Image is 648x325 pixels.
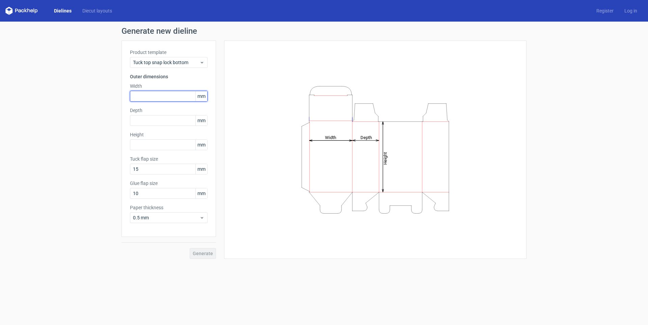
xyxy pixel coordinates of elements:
[195,91,207,101] span: mm
[130,131,208,138] label: Height
[130,180,208,187] label: Glue flap size
[130,83,208,89] label: Width
[195,188,207,198] span: mm
[195,115,207,126] span: mm
[591,7,619,14] a: Register
[360,135,372,140] tspan: Depth
[133,59,199,66] span: Tuck top snap lock bottom
[122,27,526,35] h1: Generate new dieline
[133,214,199,221] span: 0.5 mm
[77,7,117,14] a: Diecut layouts
[195,164,207,174] span: mm
[130,156,208,162] label: Tuck flap size
[49,7,77,14] a: Dielines
[130,204,208,211] label: Paper thickness
[130,107,208,114] label: Depth
[325,135,336,140] tspan: Width
[130,49,208,56] label: Product template
[130,73,208,80] h3: Outer dimensions
[383,152,388,164] tspan: Height
[619,7,643,14] a: Log in
[195,140,207,150] span: mm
